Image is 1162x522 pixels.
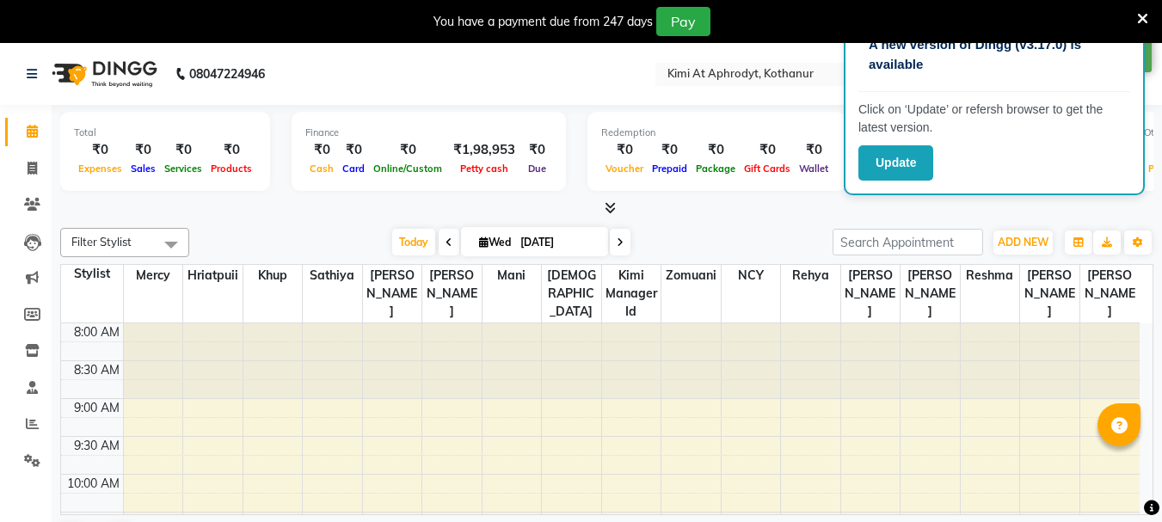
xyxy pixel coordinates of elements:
span: Rehya [781,265,840,286]
b: 08047224946 [189,50,265,98]
p: Click on ‘Update’ or refersh browser to get the latest version. [858,101,1130,137]
div: ₹0 [740,140,795,160]
span: ADD NEW [998,236,1048,249]
div: Redemption [601,126,833,140]
div: ₹0 [795,140,833,160]
div: Stylist [61,265,123,283]
span: Online/Custom [369,163,446,175]
div: ₹0 [206,140,256,160]
span: Hriatpuii [183,265,243,286]
span: [PERSON_NAME] [363,265,422,322]
span: [PERSON_NAME] [422,265,482,322]
span: [PERSON_NAME] [901,265,960,322]
button: Pay [656,7,710,36]
span: Wallet [795,163,833,175]
div: ₹1,98,953 [446,140,522,160]
span: [DEMOGRAPHIC_DATA] [542,265,601,322]
span: Prepaid [648,163,692,175]
span: [PERSON_NAME] [841,265,901,322]
div: ₹0 [648,140,692,160]
span: Today [392,229,435,255]
span: Wed [475,236,515,249]
span: Products [206,163,256,175]
span: Voucher [601,163,648,175]
span: Expenses [74,163,126,175]
span: Card [338,163,369,175]
span: Services [160,163,206,175]
span: Mercy [124,265,183,286]
div: Finance [305,126,552,140]
span: Cash [305,163,338,175]
div: ₹0 [601,140,648,160]
span: Sales [126,163,160,175]
div: You have a payment due from 247 days [433,13,653,31]
span: Zomuani [661,265,721,286]
div: 9:00 AM [71,399,123,417]
span: Filter Stylist [71,235,132,249]
span: Kimi manager id [602,265,661,322]
span: Petty cash [456,163,513,175]
div: Total [74,126,256,140]
div: ₹0 [305,140,338,160]
span: Due [524,163,550,175]
span: Package [692,163,740,175]
span: [PERSON_NAME] [1020,265,1079,322]
div: ₹0 [338,140,369,160]
div: 8:30 AM [71,361,123,379]
button: Update [858,145,933,181]
input: 2025-09-03 [515,230,601,255]
div: 10:00 AM [64,475,123,493]
div: ₹0 [126,140,160,160]
div: ₹0 [369,140,446,160]
p: A new version of Dingg (v3.17.0) is available [869,35,1120,74]
span: Reshma [961,265,1020,286]
span: [PERSON_NAME] [1080,265,1140,322]
div: 8:00 AM [71,323,123,341]
span: Mani [483,265,542,286]
span: Khup [243,265,303,286]
div: ₹0 [160,140,206,160]
div: ₹0 [74,140,126,160]
input: Search Appointment [833,229,983,255]
span: NCY [722,265,781,286]
button: ADD NEW [993,230,1053,255]
img: logo [44,50,162,98]
div: ₹0 [692,140,740,160]
span: Sathiya [303,265,362,286]
div: ₹0 [522,140,552,160]
div: 9:30 AM [71,437,123,455]
span: Gift Cards [740,163,795,175]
